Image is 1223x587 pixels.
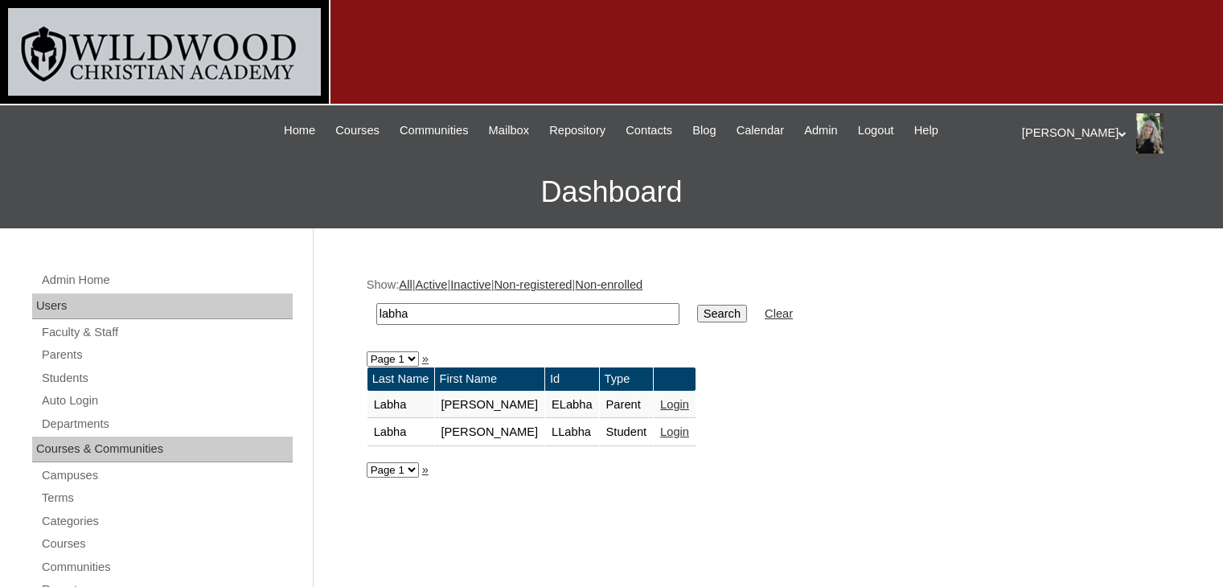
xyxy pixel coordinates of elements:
[906,121,946,140] a: Help
[422,463,429,476] a: »
[600,392,654,419] td: Parent
[660,425,689,438] a: Login
[728,121,792,140] a: Calendar
[858,121,894,140] span: Logout
[400,121,469,140] span: Communities
[40,511,293,532] a: Categories
[284,121,315,140] span: Home
[549,121,605,140] span: Repository
[40,322,293,343] a: Faculty & Staff
[541,121,614,140] a: Repository
[914,121,938,140] span: Help
[399,278,412,291] a: All
[545,367,599,391] td: Id
[8,156,1215,228] h3: Dashboard
[697,305,747,322] input: Search
[489,121,530,140] span: Mailbox
[545,419,599,446] td: LLabha
[804,121,838,140] span: Admin
[40,466,293,486] a: Campuses
[276,121,323,140] a: Home
[327,121,388,140] a: Courses
[600,419,654,446] td: Student
[40,391,293,411] a: Auto Login
[392,121,477,140] a: Communities
[692,121,716,140] span: Blog
[481,121,538,140] a: Mailbox
[796,121,846,140] a: Admin
[415,278,447,291] a: Active
[40,345,293,365] a: Parents
[40,488,293,508] a: Terms
[660,398,689,411] a: Login
[495,278,573,291] a: Non-registered
[600,367,654,391] td: Type
[1136,113,1163,154] img: Dena Hohl
[367,367,434,391] td: Last Name
[1022,113,1207,154] div: [PERSON_NAME]
[737,121,784,140] span: Calendar
[450,278,491,291] a: Inactive
[575,278,642,291] a: Non-enrolled
[765,307,793,320] a: Clear
[435,419,545,446] td: [PERSON_NAME]
[684,121,724,140] a: Blog
[422,352,429,365] a: »
[367,392,434,419] td: Labha
[435,392,545,419] td: [PERSON_NAME]
[40,414,293,434] a: Departments
[32,293,293,319] div: Users
[626,121,672,140] span: Contacts
[40,557,293,577] a: Communities
[850,121,902,140] a: Logout
[545,392,599,419] td: ELabha
[618,121,680,140] a: Contacts
[40,534,293,554] a: Courses
[376,303,679,325] input: Search
[40,368,293,388] a: Students
[8,8,321,96] img: logo-white.png
[335,121,380,140] span: Courses
[32,437,293,462] div: Courses & Communities
[435,367,545,391] td: First Name
[367,277,1163,334] div: Show: | | | |
[40,270,293,290] a: Admin Home
[367,419,434,446] td: Labha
